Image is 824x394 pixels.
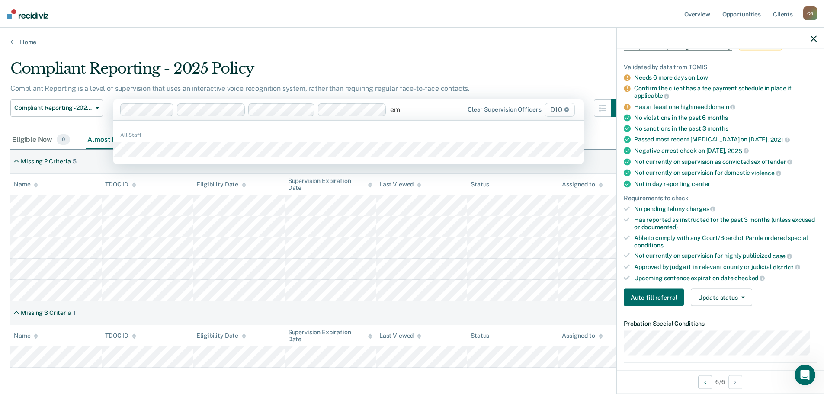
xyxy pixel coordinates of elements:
[634,85,817,99] div: Confirm the client has a fee payment schedule in place if applicable
[10,60,628,84] div: Compliant Reporting - 2025 Policy
[734,275,765,282] span: checked
[14,332,38,340] div: Name
[634,158,817,166] div: Not currently on supervision as convicted sex
[617,370,824,393] div: 6 / 6
[73,309,76,317] div: 1
[288,177,372,192] div: Supervision Expiration Date
[624,289,687,306] a: Navigate to form link
[105,181,136,188] div: TDOC ID
[634,216,817,231] div: Has reported as instructed for the past 3 months (unless excused or
[634,136,817,144] div: Passed most recent [MEDICAL_DATA] on [DATE],
[471,181,489,188] div: Status
[634,180,817,187] div: Not in day reporting
[379,181,421,188] div: Last Viewed
[545,103,574,117] span: D10
[624,289,684,306] button: Auto-fill referral
[21,158,71,165] div: Missing 2 Criteria
[634,252,817,260] div: Not currently on supervision for highly publicized
[624,369,817,377] dt: Parole Special Conditions
[770,136,790,143] span: 2021
[624,320,817,327] dt: Probation Special Conditions
[707,125,728,132] span: months
[10,131,72,150] div: Eligible Now
[624,194,817,202] div: Requirements to check
[634,103,817,111] div: Has at least one high need domain
[105,332,136,340] div: TDOC ID
[624,63,817,70] div: Validated by data from TOMIS
[751,170,781,176] span: violence
[562,332,603,340] div: Assigned to
[379,332,421,340] div: Last Viewed
[728,147,748,154] span: 2025
[634,147,817,155] div: Negative arrest check on [DATE],
[288,329,372,343] div: Supervision Expiration Date
[10,84,470,93] p: Compliant Reporting is a level of supervision that uses an interactive voice recognition system, ...
[14,104,92,112] span: Compliant Reporting - 2025 Policy
[686,205,716,212] span: charges
[21,309,71,317] div: Missing 3 Criteria
[634,234,817,249] div: Able to comply with any Court/Board of Parole ordered special
[692,180,710,187] span: center
[707,114,728,121] span: months
[113,131,584,139] div: All Staff
[698,375,712,389] button: Previous Opportunity
[14,181,38,188] div: Name
[634,114,817,122] div: No violations in the past 6
[634,205,817,213] div: No pending felony
[634,241,664,248] span: conditions
[562,181,603,188] div: Assigned to
[86,131,156,150] div: Almost Eligible
[634,263,817,271] div: Approved by judge if in relevant county or judicial
[57,134,70,145] span: 0
[196,332,246,340] div: Eligibility Date
[634,169,817,177] div: Not currently on supervision for domestic
[73,158,77,165] div: 5
[795,365,815,385] iframe: Intercom live chat
[762,158,793,165] span: offender
[634,274,817,282] div: Upcoming sentence expiration date
[7,9,48,19] img: Recidiviz
[634,74,817,81] div: Needs 6 more days on Low
[468,106,541,113] div: Clear supervision officers
[196,181,246,188] div: Eligibility Date
[691,289,752,306] button: Update status
[10,38,814,46] a: Home
[641,224,678,231] span: documented)
[773,263,800,270] span: district
[728,375,742,389] button: Next Opportunity
[773,253,792,259] span: case
[803,6,817,20] div: C G
[634,125,817,132] div: No sanctions in the past 3
[471,332,489,340] div: Status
